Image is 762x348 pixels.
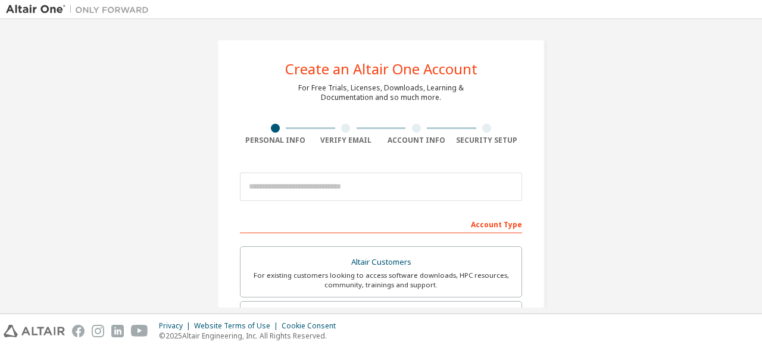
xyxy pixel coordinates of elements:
div: Website Terms of Use [194,321,282,331]
img: altair_logo.svg [4,325,65,337]
div: For Free Trials, Licenses, Downloads, Learning & Documentation and so much more. [298,83,464,102]
div: Altair Customers [248,254,514,271]
div: Privacy [159,321,194,331]
p: © 2025 Altair Engineering, Inc. All Rights Reserved. [159,331,343,341]
img: facebook.svg [72,325,85,337]
div: Create an Altair One Account [285,62,477,76]
img: youtube.svg [131,325,148,337]
img: instagram.svg [92,325,104,337]
div: Account Info [381,136,452,145]
img: Altair One [6,4,155,15]
div: Cookie Consent [282,321,343,331]
div: Personal Info [240,136,311,145]
div: For existing customers looking to access software downloads, HPC resources, community, trainings ... [248,271,514,290]
img: linkedin.svg [111,325,124,337]
div: Security Setup [452,136,523,145]
div: Account Type [240,214,522,233]
div: Verify Email [311,136,382,145]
